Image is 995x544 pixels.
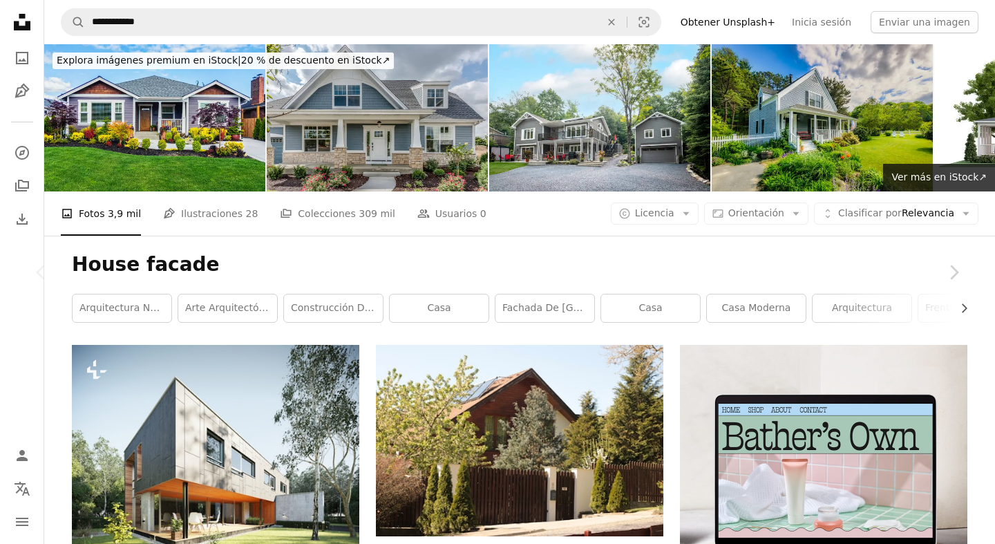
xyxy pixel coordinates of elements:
a: Construcción de edificio [284,294,383,322]
span: 309 mil [359,206,395,221]
span: Licencia [635,207,674,218]
a: Iniciar sesión / Registrarse [8,442,36,469]
button: Menú [8,508,36,536]
a: Arquitectura nórdica [73,294,171,322]
a: casa moderna [707,294,806,322]
a: Ver más en iStock↗ [883,164,995,191]
a: Colecciones [8,172,36,200]
h1: House facade [72,252,967,277]
a: Obtener Unsplash+ [672,11,784,33]
form: Encuentra imágenes en todo el sitio [61,8,661,36]
a: Ilustraciones 28 [163,191,258,236]
button: Enviar una imagen [871,11,978,33]
a: fachada de [GEOGRAPHIC_DATA] [495,294,594,322]
a: arquitectura [813,294,911,322]
img: Casa con revestimiento azul y fachada de piedra en la base de la casa [267,44,488,191]
a: Usuarios 0 [417,191,486,236]
a: Fotos [8,44,36,72]
button: Idioma [8,475,36,503]
button: Clasificar porRelevancia [814,203,978,225]
div: 20 % de descuento en iStock ↗ [53,53,394,69]
span: Relevancia [838,207,954,221]
a: Explora imágenes premium en iStock|20 % de descuento en iStock↗ [44,44,402,77]
a: casa [390,294,489,322]
span: 28 [245,206,258,221]
span: Clasificar por [838,207,902,218]
span: Ver más en iStock ↗ [891,171,987,182]
span: Explora imágenes premium en iStock | [57,55,241,66]
button: Licencia [611,203,699,225]
a: una casa con una cerca y árboles frente a ella [376,434,663,447]
button: Orientación [704,203,808,225]
span: Orientación [728,207,784,218]
a: Inicia sesión [784,11,860,33]
img: Vivienda unifamiliar con nubes [712,44,933,191]
button: Borrar [596,9,627,35]
a: Arte arquitectónico [178,294,277,322]
a: Casa [601,294,700,322]
button: Buscar en Unsplash [61,9,85,35]
a: RENDERIZADO 3D EXTERIOR DE EDIFICIO MODERNO [72,475,359,487]
img: una casa con una cerca y árboles frente a ella [376,345,663,536]
button: Búsqueda visual [627,9,661,35]
img: Moderno Custom Suburban Home Exterior [44,44,265,191]
span: 0 [480,206,486,221]
img: Luxurious gray and white property and detached garage [489,44,710,191]
a: Ilustraciones [8,77,36,105]
a: Colecciones 309 mil [280,191,395,236]
a: Explorar [8,139,36,167]
a: Siguiente [912,206,995,339]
